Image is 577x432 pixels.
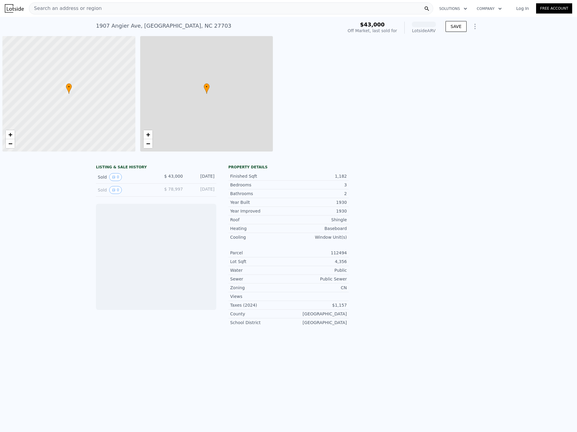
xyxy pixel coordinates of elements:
div: [GEOGRAPHIC_DATA] [288,320,347,326]
div: Year Built [230,199,288,205]
div: Year Improved [230,208,288,214]
button: Show Options [469,20,481,32]
div: Lotside ARV [412,28,436,34]
div: • [204,83,210,94]
img: Lotside [5,4,24,13]
div: Baseboard [288,225,347,231]
span: • [204,84,210,90]
a: Zoom in [6,130,15,139]
div: County [230,311,288,317]
button: SAVE [446,21,467,32]
div: LISTING & SALE HISTORY [96,165,216,171]
span: + [8,131,12,138]
div: Shingle [288,217,347,223]
div: 4,356 [288,259,347,265]
div: Off Market, last sold for [348,28,397,34]
div: 112494 [288,250,347,256]
button: Solutions [434,3,472,14]
span: Search an address or region [29,5,102,12]
div: 2 [288,191,347,197]
div: Bathrooms [230,191,288,197]
div: Property details [228,165,349,170]
a: Zoom in [143,130,153,139]
div: Taxes (2024) [230,302,288,308]
div: • [66,83,72,94]
button: Company [472,3,507,14]
div: 1,182 [288,173,347,179]
a: Zoom out [6,139,15,148]
div: 1930 [288,208,347,214]
div: Bedrooms [230,182,288,188]
span: + [146,131,150,138]
div: 1907 Angier Ave , [GEOGRAPHIC_DATA] , NC 27703 [96,22,231,30]
div: 3 [288,182,347,188]
div: [DATE] [188,186,214,194]
div: Heating [230,225,288,231]
div: [DATE] [188,173,214,181]
div: School District [230,320,288,326]
div: Views [230,293,288,299]
span: $ 78,997 [164,187,183,191]
a: Free Account [536,3,572,14]
span: − [8,140,12,147]
div: Water [230,267,288,273]
div: Finished Sqft [230,173,288,179]
div: $1,157 [288,302,347,308]
div: Cooling [230,234,288,240]
span: • [66,84,72,90]
span: $ 43,000 [164,174,183,179]
img: Lotside [411,369,430,388]
div: Sewer [230,276,288,282]
div: Parcel [230,250,288,256]
a: Zoom out [143,139,153,148]
div: Lot Sqft [230,259,288,265]
div: Public Sewer [288,276,347,282]
div: Sold [98,173,151,181]
div: Public [288,267,347,273]
span: − [146,140,150,147]
span: $43,000 [360,21,385,28]
div: 1930 [288,199,347,205]
button: View historical data [109,173,122,181]
div: Window Unit(s) [288,234,347,240]
a: Log In [509,5,536,11]
div: Zoning [230,285,288,291]
div: Roof [230,217,288,223]
button: View historical data [109,186,122,194]
div: [GEOGRAPHIC_DATA] [288,311,347,317]
div: Sold [98,186,151,194]
div: CN [288,285,347,291]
